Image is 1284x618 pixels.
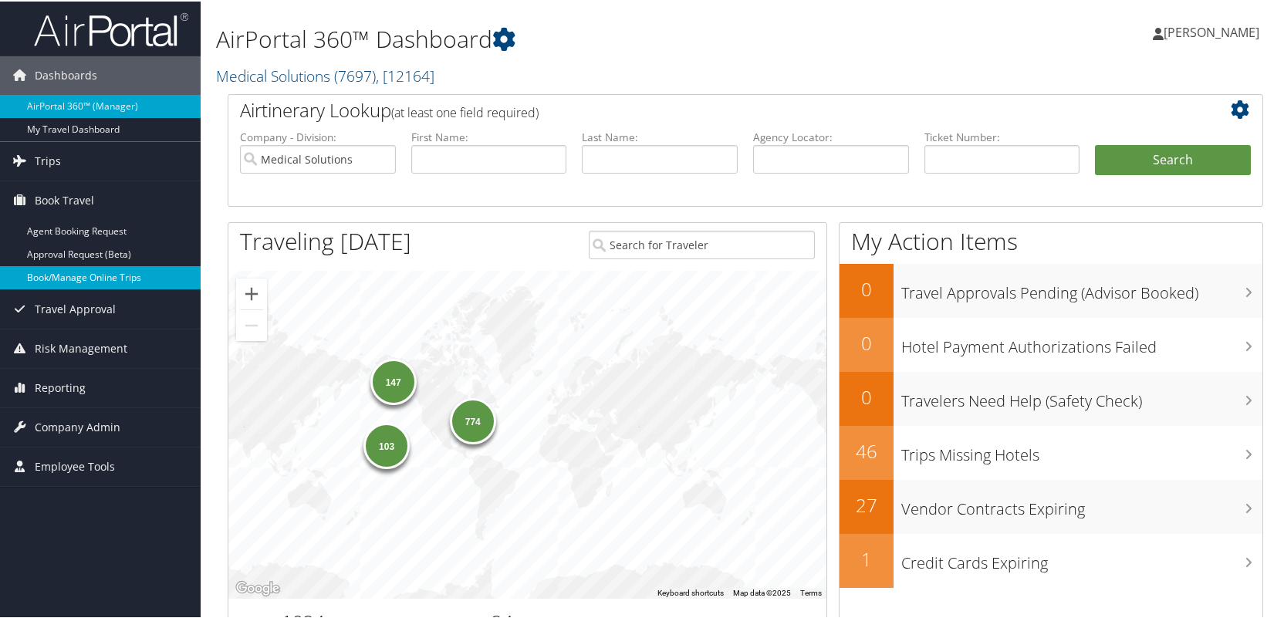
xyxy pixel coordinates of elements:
span: [PERSON_NAME] [1164,22,1259,39]
div: 774 [450,397,496,443]
span: Travel Approval [35,289,116,327]
h2: 27 [840,491,894,517]
h3: Travelers Need Help (Safety Check) [901,381,1262,410]
h2: Airtinerary Lookup [240,96,1164,122]
a: 0Travelers Need Help (Safety Check) [840,370,1262,424]
a: Open this area in Google Maps (opens a new window) [232,577,283,597]
span: Map data ©2025 [733,587,791,596]
label: First Name: [411,128,567,144]
span: Book Travel [35,180,94,218]
img: Google [232,577,283,597]
button: Search [1095,144,1251,174]
span: Dashboards [35,55,97,93]
span: ( 7697 ) [334,64,376,85]
h2: 1 [840,545,894,571]
h2: 0 [840,383,894,409]
label: Ticket Number: [924,128,1080,144]
h3: Credit Cards Expiring [901,543,1262,572]
label: Agency Locator: [753,128,909,144]
span: , [ 12164 ] [376,64,434,85]
h3: Travel Approvals Pending (Advisor Booked) [901,273,1262,302]
label: Company - Division: [240,128,396,144]
h1: AirPortal 360™ Dashboard [216,22,922,54]
h2: 0 [840,329,894,355]
button: Keyboard shortcuts [657,586,724,597]
h3: Hotel Payment Authorizations Failed [901,327,1262,356]
a: 46Trips Missing Hotels [840,424,1262,478]
a: 0Travel Approvals Pending (Advisor Booked) [840,262,1262,316]
div: 147 [370,357,417,404]
h2: 0 [840,275,894,301]
button: Zoom in [236,277,267,308]
div: 103 [363,420,410,467]
a: 27Vendor Contracts Expiring [840,478,1262,532]
label: Last Name: [582,128,738,144]
span: Reporting [35,367,86,406]
span: Trips [35,140,61,179]
span: Company Admin [35,407,120,445]
a: Medical Solutions [216,64,434,85]
h3: Trips Missing Hotels [901,435,1262,464]
input: Search for Traveler [589,229,815,258]
button: Zoom out [236,309,267,339]
h3: Vendor Contracts Expiring [901,489,1262,518]
h2: 46 [840,437,894,463]
a: 1Credit Cards Expiring [840,532,1262,586]
a: [PERSON_NAME] [1153,8,1275,54]
h1: My Action Items [840,224,1262,256]
a: Terms (opens in new tab) [800,587,822,596]
h1: Traveling [DATE] [240,224,411,256]
span: Employee Tools [35,446,115,485]
img: airportal-logo.png [34,10,188,46]
span: (at least one field required) [391,103,539,120]
a: 0Hotel Payment Authorizations Failed [840,316,1262,370]
span: Risk Management [35,328,127,366]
